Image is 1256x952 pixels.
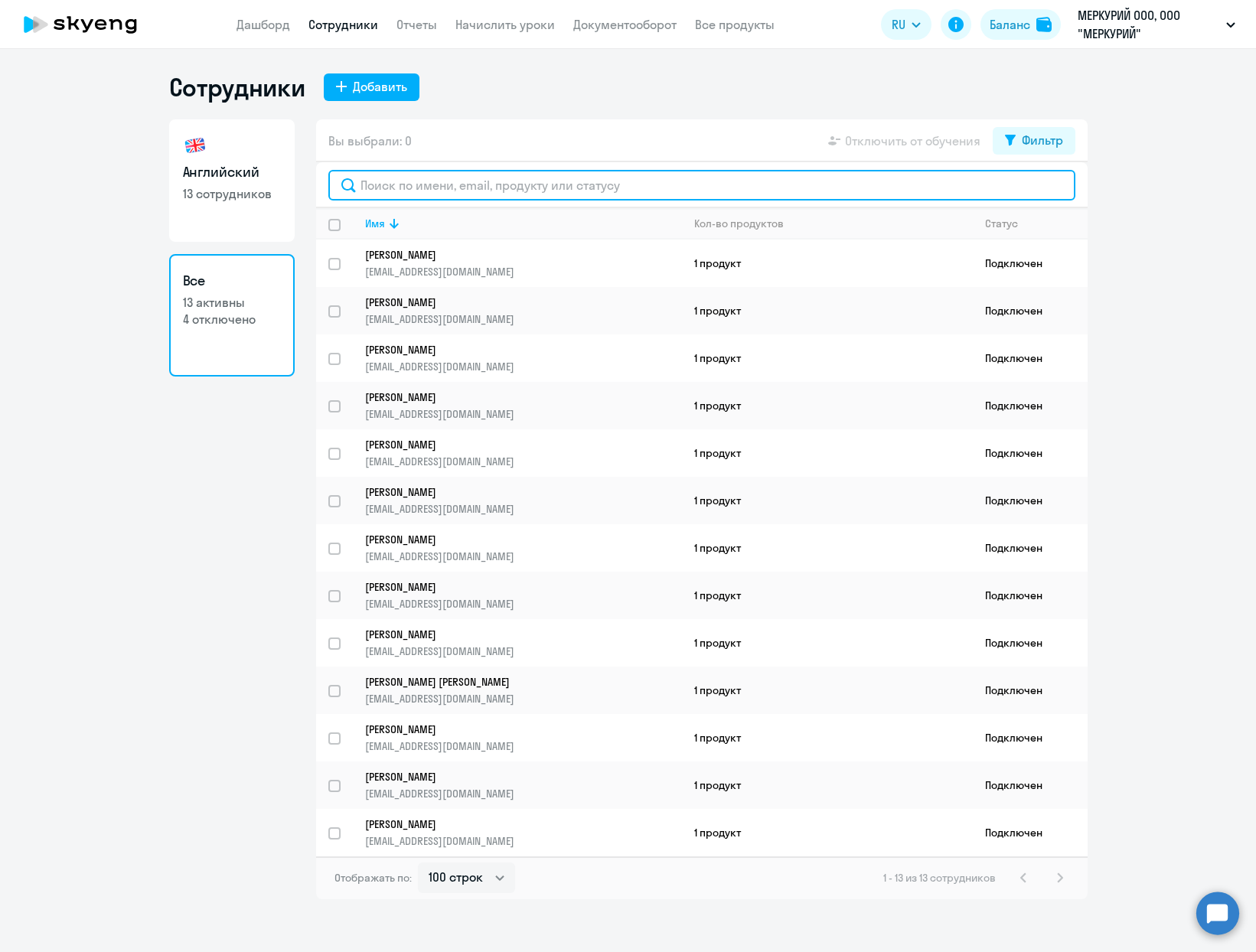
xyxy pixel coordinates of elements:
[183,271,281,291] h3: Все
[365,739,681,753] p: [EMAIL_ADDRESS][DOMAIN_NAME]
[365,692,681,706] p: [EMAIL_ADDRESS][DOMAIN_NAME]
[1036,17,1052,32] img: balance
[973,714,1088,761] td: Подключен
[365,248,681,279] a: [PERSON_NAME][EMAIL_ADDRESS][DOMAIN_NAME]
[365,295,681,326] a: [PERSON_NAME][EMAIL_ADDRESS][DOMAIN_NAME]
[365,817,661,831] p: [PERSON_NAME]
[365,502,681,516] p: [EMAIL_ADDRESS][DOMAIN_NAME]
[682,809,973,856] td: 1 продукт
[169,254,295,377] a: Все13 активны4 отключено
[694,217,784,230] div: Кол-во продуктов
[682,524,973,572] td: 1 продукт
[973,334,1088,382] td: Подключен
[328,132,412,150] span: Вы выбрали: 0
[682,429,973,477] td: 1 продукт
[365,722,681,753] a: [PERSON_NAME][EMAIL_ADDRESS][DOMAIN_NAME]
[1078,6,1220,43] p: МЕРКУРИЙ ООО, ООО "МЕРКУРИЙ"
[365,390,661,404] p: [PERSON_NAME]
[973,240,1088,287] td: Подключен
[973,809,1088,856] td: Подключен
[365,217,385,230] div: Имя
[183,133,207,158] img: english
[455,17,555,32] a: Начислить уроки
[973,382,1088,429] td: Подключен
[365,675,661,689] p: [PERSON_NAME] [PERSON_NAME]
[365,834,681,848] p: [EMAIL_ADDRESS][DOMAIN_NAME]
[365,265,681,279] p: [EMAIL_ADDRESS][DOMAIN_NAME]
[682,714,973,761] td: 1 продукт
[682,572,973,619] td: 1 продукт
[365,817,681,848] a: [PERSON_NAME][EMAIL_ADDRESS][DOMAIN_NAME]
[573,17,677,32] a: Документооборот
[169,72,305,103] h1: Сотрудники
[183,185,281,202] p: 13 сотрудников
[365,628,661,641] p: [PERSON_NAME]
[694,217,972,230] div: Кол-во продуктов
[169,119,295,242] a: Английский13 сотрудников
[365,533,681,563] a: [PERSON_NAME][EMAIL_ADDRESS][DOMAIN_NAME]
[881,9,931,40] button: RU
[883,871,996,885] span: 1 - 13 из 13 сотрудников
[365,597,681,611] p: [EMAIL_ADDRESS][DOMAIN_NAME]
[973,477,1088,524] td: Подключен
[682,619,973,667] td: 1 продукт
[365,295,661,309] p: [PERSON_NAME]
[365,485,661,499] p: [PERSON_NAME]
[973,761,1088,809] td: Подключен
[980,9,1061,40] button: Балансbalance
[1070,6,1243,43] button: МЕРКУРИЙ ООО, ООО "МЕРКУРИЙ"
[365,438,661,452] p: [PERSON_NAME]
[365,770,681,800] a: [PERSON_NAME][EMAIL_ADDRESS][DOMAIN_NAME]
[365,343,661,357] p: [PERSON_NAME]
[324,73,419,101] button: Добавить
[365,580,661,594] p: [PERSON_NAME]
[237,17,290,32] a: Дашборд
[365,533,661,546] p: [PERSON_NAME]
[973,619,1088,667] td: Подключен
[365,343,681,373] a: [PERSON_NAME][EMAIL_ADDRESS][DOMAIN_NAME]
[396,17,437,32] a: Отчеты
[365,390,681,421] a: [PERSON_NAME][EMAIL_ADDRESS][DOMAIN_NAME]
[365,722,661,736] p: [PERSON_NAME]
[183,294,281,311] p: 13 активны
[365,455,681,468] p: [EMAIL_ADDRESS][DOMAIN_NAME]
[365,360,681,373] p: [EMAIL_ADDRESS][DOMAIN_NAME]
[365,485,681,516] a: [PERSON_NAME][EMAIL_ADDRESS][DOMAIN_NAME]
[365,549,681,563] p: [EMAIL_ADDRESS][DOMAIN_NAME]
[365,438,681,468] a: [PERSON_NAME][EMAIL_ADDRESS][DOMAIN_NAME]
[334,871,412,885] span: Отображать по:
[682,287,973,334] td: 1 продукт
[365,217,681,230] div: Имя
[973,572,1088,619] td: Подключен
[1022,131,1063,149] div: Фильтр
[985,217,1087,230] div: Статус
[682,334,973,382] td: 1 продукт
[682,477,973,524] td: 1 продукт
[973,429,1088,477] td: Подключен
[973,287,1088,334] td: Подключен
[993,127,1075,155] button: Фильтр
[365,644,681,658] p: [EMAIL_ADDRESS][DOMAIN_NAME]
[990,15,1030,34] div: Баланс
[353,77,407,96] div: Добавить
[892,15,905,34] span: RU
[682,667,973,714] td: 1 продукт
[365,580,681,611] a: [PERSON_NAME][EMAIL_ADDRESS][DOMAIN_NAME]
[183,162,281,182] h3: Английский
[365,407,681,421] p: [EMAIL_ADDRESS][DOMAIN_NAME]
[682,382,973,429] td: 1 продукт
[365,675,681,706] a: [PERSON_NAME] [PERSON_NAME][EMAIL_ADDRESS][DOMAIN_NAME]
[365,248,661,262] p: [PERSON_NAME]
[985,217,1018,230] div: Статус
[682,761,973,809] td: 1 продукт
[183,311,281,328] p: 4 отключено
[365,787,681,800] p: [EMAIL_ADDRESS][DOMAIN_NAME]
[682,240,973,287] td: 1 продукт
[973,524,1088,572] td: Подключен
[973,667,1088,714] td: Подключен
[308,17,378,32] a: Сотрудники
[695,17,775,32] a: Все продукты
[328,170,1075,201] input: Поиск по имени, email, продукту или статусу
[365,312,681,326] p: [EMAIL_ADDRESS][DOMAIN_NAME]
